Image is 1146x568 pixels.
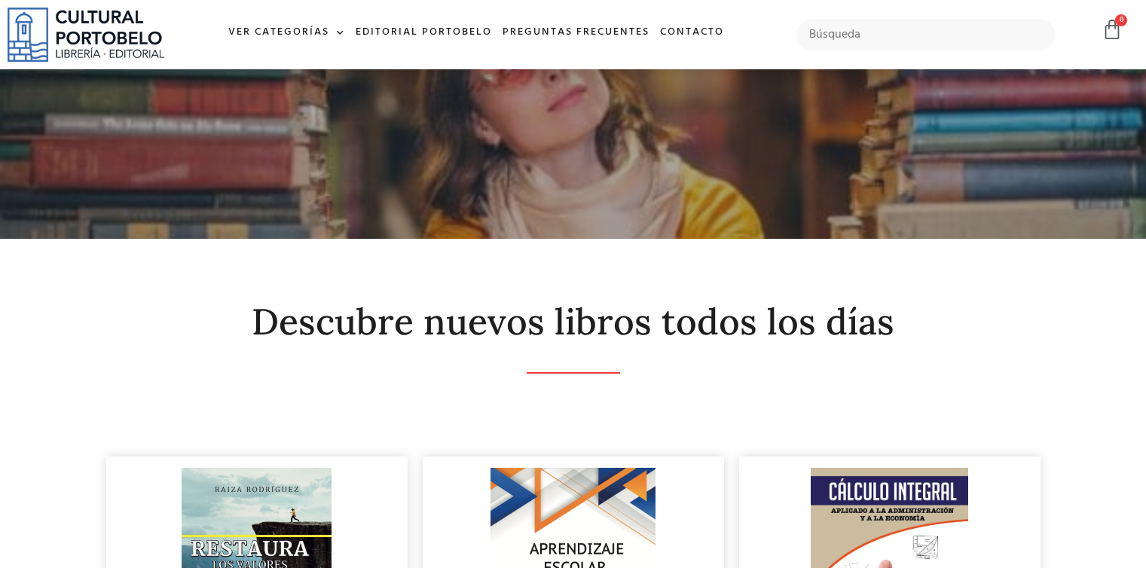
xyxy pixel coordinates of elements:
a: Editorial Portobelo [350,17,497,49]
h2: Descubre nuevos libros todos los días [106,302,1041,342]
a: Contacto [655,17,729,49]
input: Búsqueda [796,19,1055,50]
span: 0 [1115,14,1127,26]
a: Preguntas frecuentes [497,17,655,49]
a: 0 [1102,19,1123,41]
a: Ver Categorías [223,17,350,49]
